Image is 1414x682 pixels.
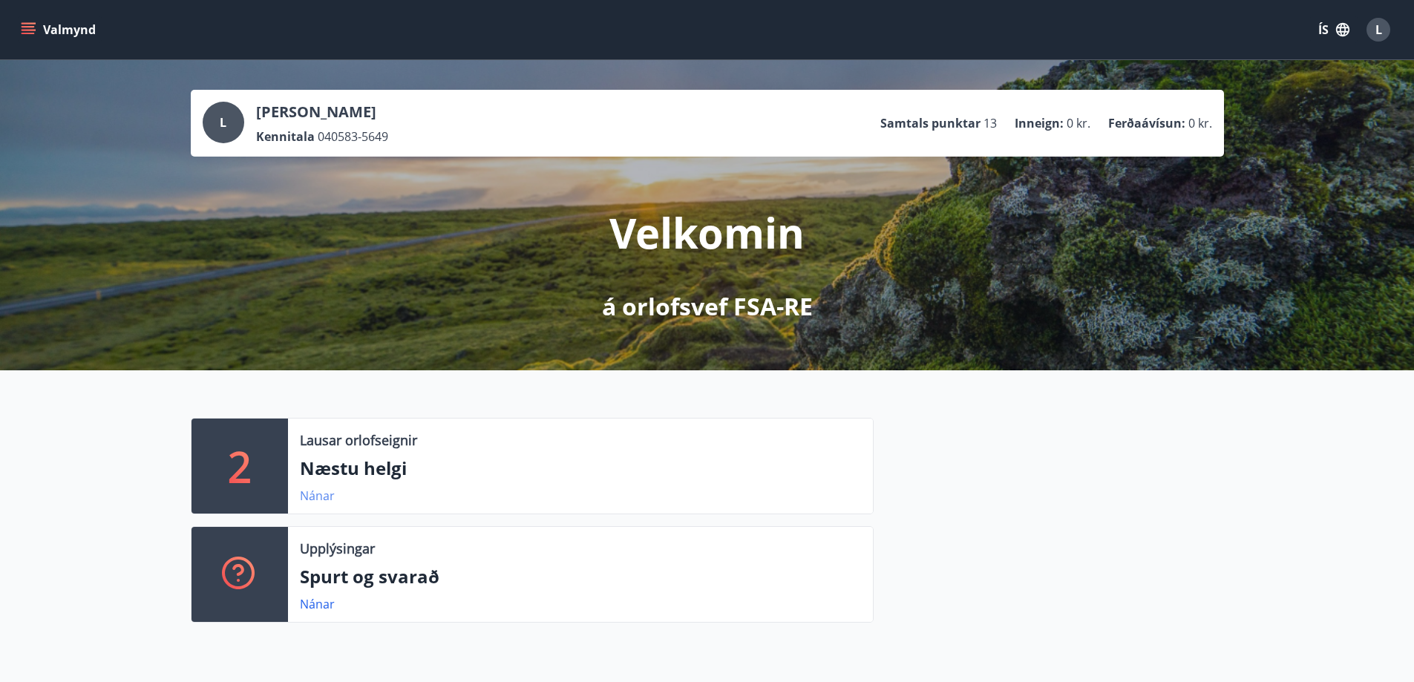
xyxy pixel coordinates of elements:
p: Inneign : [1015,115,1064,131]
p: Samtals punktar [880,115,981,131]
span: 0 kr. [1067,115,1090,131]
button: L [1361,12,1396,47]
span: 040583-5649 [318,128,388,145]
p: Ferðaávísun : [1108,115,1185,131]
p: Kennitala [256,128,315,145]
p: á orlofsvef FSA-RE [602,290,813,323]
span: L [1375,22,1382,38]
p: Velkomin [609,204,805,260]
a: Nánar [300,488,335,504]
p: 2 [228,438,252,494]
button: ÍS [1310,16,1358,43]
button: menu [18,16,102,43]
p: Næstu helgi [300,456,861,481]
span: 0 kr. [1188,115,1212,131]
p: Spurt og svarað [300,564,861,589]
span: L [220,114,226,131]
p: [PERSON_NAME] [256,102,388,122]
p: Upplýsingar [300,539,375,558]
a: Nánar [300,596,335,612]
p: Lausar orlofseignir [300,430,417,450]
span: 13 [983,115,997,131]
